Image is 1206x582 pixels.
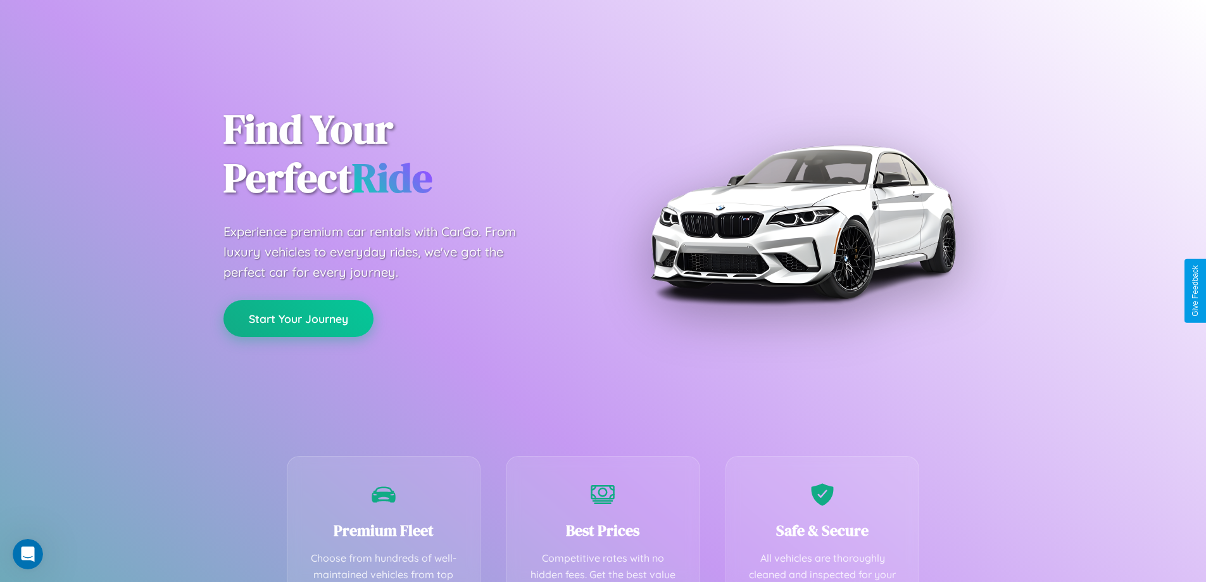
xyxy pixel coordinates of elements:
iframe: Intercom live chat [13,539,43,569]
button: Start Your Journey [223,300,374,337]
h1: Find Your Perfect [223,105,584,203]
img: Premium BMW car rental vehicle [644,63,961,380]
p: Experience premium car rentals with CarGo. From luxury vehicles to everyday rides, we've got the ... [223,222,540,282]
h3: Best Prices [525,520,681,541]
h3: Premium Fleet [306,520,462,541]
div: Give Feedback [1191,265,1200,317]
span: Ride [352,150,432,205]
h3: Safe & Secure [745,520,900,541]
